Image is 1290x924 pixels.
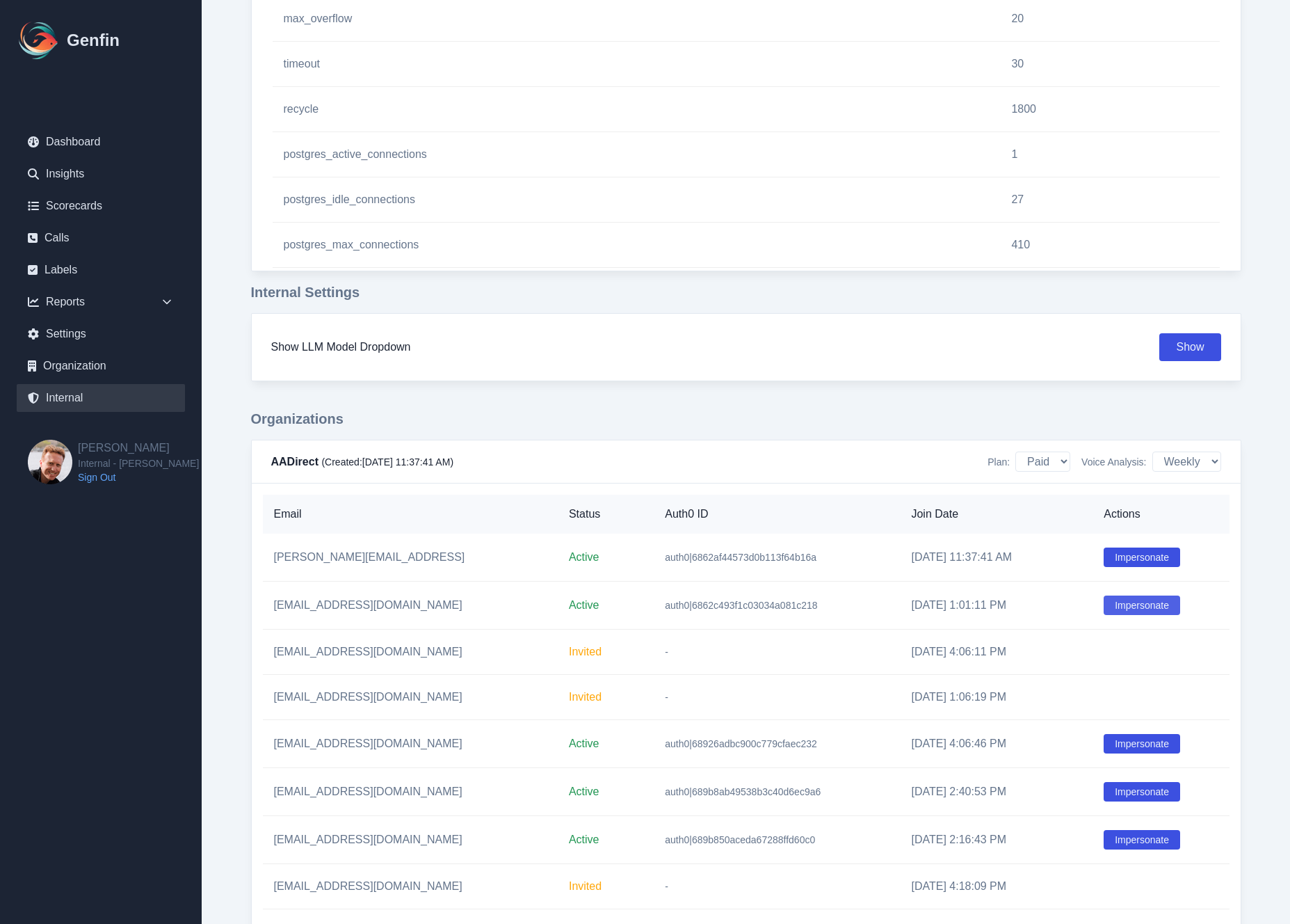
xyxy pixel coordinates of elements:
span: Active [569,738,599,749]
span: Internal - [PERSON_NAME] [78,456,199,470]
span: Voice Analysis: [1081,455,1146,469]
span: Invited [569,646,602,658]
span: auth0|689b8ab49538b3c40d6ec9a6 [665,786,821,797]
span: auth0|68926adbc900c779cfaec232 [665,738,817,749]
td: [EMAIL_ADDRESS][DOMAIN_NAME] [263,816,558,864]
span: Invited [569,880,602,892]
td: [DATE] 4:18:09 PM [900,864,1093,909]
span: auth0|6862af44573d0b113f64b16a [665,552,816,563]
td: [DATE] 2:40:53 PM [900,768,1093,816]
span: - [665,692,668,703]
th: Status [558,495,654,534]
span: auth0|689b850aceda67288ffd60c0 [665,834,815,845]
a: Internal [17,384,185,412]
td: [EMAIL_ADDRESS][DOMAIN_NAME] [263,720,558,768]
td: [DATE] 4:06:11 PM [900,630,1093,675]
td: [EMAIL_ADDRESS][DOMAIN_NAME] [263,675,558,720]
td: 410 [1000,223,1219,268]
h3: Show LLM Model Dropdown [271,339,411,356]
a: Dashboard [17,128,185,156]
img: Logo [17,18,61,63]
td: [EMAIL_ADDRESS][DOMAIN_NAME] [263,582,558,630]
span: Active [569,599,599,611]
span: (Created: [DATE] 11:37:41 AM ) [321,456,453,468]
td: [EMAIL_ADDRESS][DOMAIN_NAME] [263,864,558,909]
th: Auth0 ID [654,495,900,534]
a: Labels [17,256,185,284]
td: 1 [1000,132,1219,177]
button: Impersonate [1104,830,1180,850]
a: Organization [17,352,185,380]
h1: Genfin [67,29,120,51]
button: Impersonate [1104,734,1180,754]
a: Sign Out [78,470,199,484]
h2: [PERSON_NAME] [78,440,199,456]
span: Invited [569,691,602,703]
td: postgres_idle_connections [273,177,1001,223]
h3: Organizations [251,409,1241,429]
th: Actions [1093,495,1229,534]
th: Join Date [900,495,1093,534]
td: postgres_active_connections [273,132,1001,177]
a: Insights [17,160,185,188]
span: Active [569,834,599,845]
td: [EMAIL_ADDRESS][DOMAIN_NAME] [263,630,558,675]
span: auth0|6862c493f1c03034a081c218 [665,600,817,611]
button: Impersonate [1104,782,1180,802]
a: Scorecards [17,192,185,220]
button: Show [1159,333,1220,361]
div: Reports [17,288,185,316]
td: 27 [1000,177,1219,223]
a: Calls [17,224,185,252]
span: Active [569,786,599,797]
td: [DATE] 1:01:11 PM [900,582,1093,630]
td: 30 [1000,42,1219,87]
span: - [665,646,668,658]
td: [DATE] 11:37:41 AM [900,534,1093,582]
td: [DATE] 1:06:19 PM [900,675,1093,720]
td: 1800 [1000,87,1219,132]
span: Plan: [987,455,1010,469]
th: Email [263,495,558,534]
td: [DATE] 2:16:43 PM [900,816,1093,864]
span: - [665,881,668,892]
span: Active [569,551,599,563]
td: recycle [273,87,1001,132]
td: timeout [273,42,1001,87]
td: [DATE] 4:06:46 PM [900,720,1093,768]
a: Settings [17,320,185,348]
td: [PERSON_NAME][EMAIL_ADDRESS] [263,534,558,582]
h4: AADirect [271,454,454,470]
h3: Internal Settings [251,282,1241,302]
button: Impersonate [1104,548,1180,567]
td: [EMAIL_ADDRESS][DOMAIN_NAME] [263,768,558,816]
button: Impersonate [1104,596,1180,615]
td: postgres_max_connections [273,223,1001,268]
img: Brian Dunagan [28,440,72,484]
